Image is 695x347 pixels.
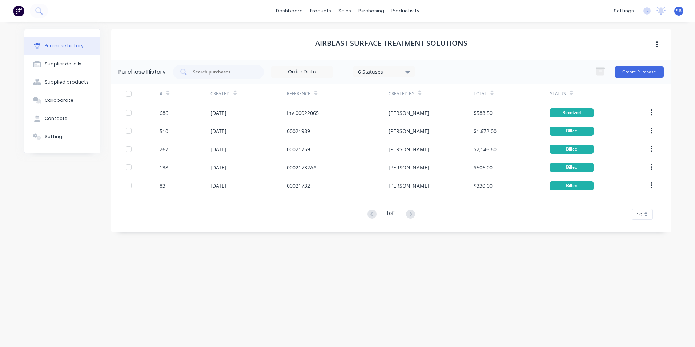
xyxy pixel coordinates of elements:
[192,68,253,76] input: Search purchases...
[45,97,73,104] div: Collaborate
[389,109,429,117] div: [PERSON_NAME]
[474,127,497,135] div: $1,672.00
[389,127,429,135] div: [PERSON_NAME]
[615,66,664,78] button: Create Purchase
[210,127,226,135] div: [DATE]
[160,182,165,190] div: 83
[287,91,310,97] div: Reference
[287,182,310,190] div: 00021732
[160,127,168,135] div: 510
[550,181,594,190] div: Billed
[474,164,493,171] div: $506.00
[388,5,423,16] div: productivity
[358,68,410,75] div: 6 Statuses
[45,79,89,85] div: Supplied products
[13,5,24,16] img: Factory
[676,8,682,14] span: SB
[287,145,310,153] div: 00021759
[45,43,84,49] div: Purchase history
[118,68,166,76] div: Purchase History
[355,5,388,16] div: purchasing
[160,145,168,153] div: 267
[636,211,642,218] span: 10
[210,145,226,153] div: [DATE]
[550,91,566,97] div: Status
[474,182,493,190] div: $330.00
[610,5,638,16] div: settings
[550,127,594,136] div: Billed
[287,164,317,171] div: 00021732AA
[306,5,335,16] div: products
[210,109,226,117] div: [DATE]
[287,109,319,117] div: Inv 00022065
[45,133,65,140] div: Settings
[24,109,100,128] button: Contacts
[335,5,355,16] div: sales
[287,127,310,135] div: 00021989
[272,67,333,77] input: Order Date
[210,164,226,171] div: [DATE]
[474,109,493,117] div: $588.50
[550,163,594,172] div: Billed
[315,39,467,48] h1: Airblast Surface Treatment Solutions
[474,91,487,97] div: Total
[474,145,497,153] div: $2,146.60
[389,91,414,97] div: Created By
[386,209,397,220] div: 1 of 1
[24,73,100,91] button: Supplied products
[24,128,100,146] button: Settings
[389,164,429,171] div: [PERSON_NAME]
[24,37,100,55] button: Purchase history
[45,115,67,122] div: Contacts
[210,91,230,97] div: Created
[389,182,429,190] div: [PERSON_NAME]
[550,145,594,154] div: Billed
[45,61,81,67] div: Supplier details
[550,108,594,117] div: Received
[210,182,226,190] div: [DATE]
[24,91,100,109] button: Collaborate
[160,109,168,117] div: 686
[272,5,306,16] a: dashboard
[389,145,429,153] div: [PERSON_NAME]
[160,91,162,97] div: #
[160,164,168,171] div: 138
[24,55,100,73] button: Supplier details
